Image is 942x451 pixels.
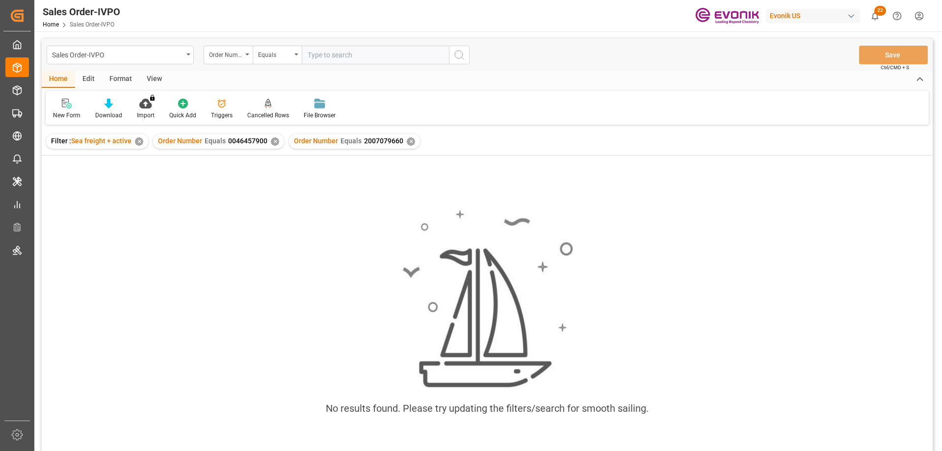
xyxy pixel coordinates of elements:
[864,5,886,27] button: show 22 new notifications
[247,111,289,120] div: Cancelled Rows
[51,137,71,145] span: Filter :
[449,46,470,64] button: search button
[102,71,139,88] div: Format
[52,48,183,60] div: Sales Order-IVPO
[158,137,202,145] span: Order Number
[204,46,253,64] button: open menu
[53,111,80,120] div: New Form
[401,209,573,389] img: smooth_sailing.jpeg
[271,137,279,146] div: ✕
[43,4,120,19] div: Sales Order-IVPO
[211,111,233,120] div: Triggers
[75,71,102,88] div: Edit
[881,64,909,71] span: Ctrl/CMD + S
[42,71,75,88] div: Home
[340,137,362,145] span: Equals
[258,48,291,59] div: Equals
[886,5,908,27] button: Help Center
[253,46,302,64] button: open menu
[294,137,338,145] span: Order Number
[139,71,169,88] div: View
[695,7,759,25] img: Evonik-brand-mark-Deep-Purple-RGB.jpeg_1700498283.jpeg
[304,111,336,120] div: File Browser
[169,111,196,120] div: Quick Add
[302,46,449,64] input: Type to search
[95,111,122,120] div: Download
[205,137,226,145] span: Equals
[135,137,143,146] div: ✕
[364,137,403,145] span: 2007079660
[71,137,131,145] span: Sea freight + active
[407,137,415,146] div: ✕
[766,6,864,25] button: Evonik US
[209,48,242,59] div: Order Number
[326,401,649,416] div: No results found. Please try updating the filters/search for smooth sailing.
[43,21,59,28] a: Home
[47,46,194,64] button: open menu
[766,9,860,23] div: Evonik US
[859,46,928,64] button: Save
[874,6,886,16] span: 22
[228,137,267,145] span: 0046457900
